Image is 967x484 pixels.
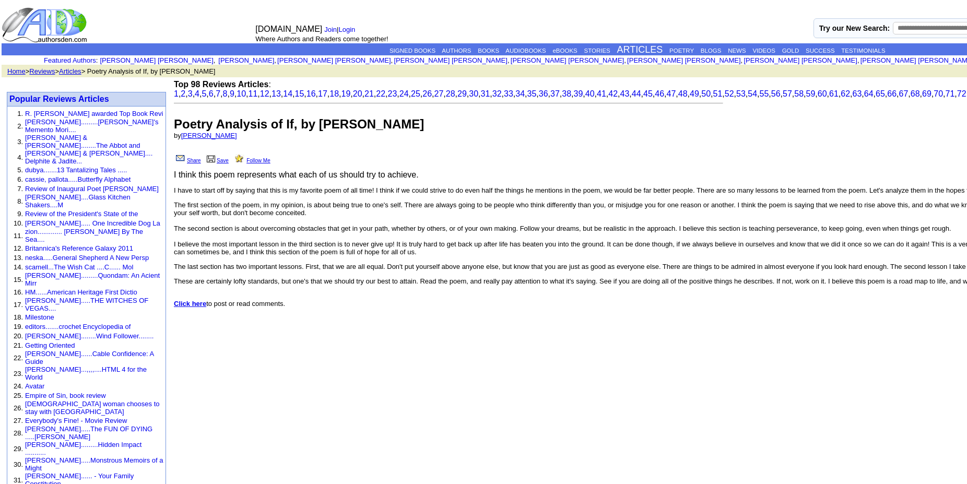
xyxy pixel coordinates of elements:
a: 69 [922,89,931,98]
a: [PERSON_NAME]..... One Incredible Dog La [25,219,160,227]
a: 21 [364,89,374,98]
a: [PERSON_NAME]....Glass Kitchen Shakers....M [25,193,131,209]
font: 8. [17,197,23,205]
a: 23 [387,89,397,98]
a: 42 [608,89,618,98]
a: [PERSON_NAME] [PERSON_NAME] [394,56,507,64]
a: 37 [550,89,560,98]
font: 3. [17,138,23,146]
a: 45 [643,89,653,98]
a: [PERSON_NAME].....Monstrous Memoirs of a Might [25,456,163,472]
a: 24 [399,89,409,98]
a: 70 [934,89,943,98]
a: 61 [829,89,839,98]
b: Top 98 Reviews Articles [174,80,268,89]
a: 6 [209,89,214,98]
img: library.gif [205,154,217,162]
a: SIGNED BOOKS [390,48,435,54]
a: 30 [469,89,478,98]
a: HM......American Heritage First Dictio [25,288,137,296]
a: Save [205,158,229,163]
font: i [276,58,277,64]
a: 52 [725,89,734,98]
a: AUTHORS [442,48,471,54]
a: 64 [864,89,874,98]
font: 7. [17,185,23,193]
a: 51 [713,89,722,98]
a: [PERSON_NAME].........Quondam: An Acient Mirr [25,271,160,287]
a: [PERSON_NAME].........[PERSON_NAME]'s Memento Mori.... [25,118,158,134]
img: logo_ad.gif [2,7,89,43]
font: 17. [14,301,23,309]
a: [PERSON_NAME].....The FUN OF DYING .....[PERSON_NAME] [25,425,152,441]
a: [PERSON_NAME] [PERSON_NAME] [100,56,213,64]
a: 2 [181,89,185,98]
a: STORIES [584,48,610,54]
a: 65 [876,89,885,98]
a: [DEMOGRAPHIC_DATA] woman chooses to stay with [GEOGRAPHIC_DATA] [25,400,159,416]
a: Join [324,26,337,33]
font: I think this poem represents what each of us should try to achieve. [174,170,419,179]
img: alert.jpg [235,155,244,162]
a: 3 [188,89,193,98]
font: : [44,56,98,64]
a: Featured Authors [44,56,96,64]
font: i [626,58,627,64]
a: Empire of Sin, book review [25,392,106,399]
font: 15. [14,276,23,284]
a: 54 [748,89,757,98]
font: | [324,26,359,33]
font: 27. [14,417,23,424]
a: 47 [666,89,676,98]
font: 22. [14,354,23,362]
a: 33 [504,89,513,98]
a: Reviews [29,67,55,75]
a: R. [PERSON_NAME] awarded Top Book Revi [25,110,163,117]
font: i [510,58,511,64]
a: Review of the President's State of the [25,210,138,218]
a: [PERSON_NAME]........Wind Follower........ [25,332,154,340]
a: 16 [306,89,316,98]
a: 25 [411,89,420,98]
a: [PERSON_NAME].........Hidden Impact ........... [25,441,141,456]
a: 19 [341,89,350,98]
font: 21. [14,341,23,349]
a: cassie, pallota.....Butterfly Alphabet [25,175,131,183]
font: 12. [14,244,23,252]
a: Share [174,158,201,163]
a: [PERSON_NAME] [217,56,275,64]
a: editors.......crochet Encyclopedia of [25,323,131,330]
a: POETRY [669,48,694,54]
font: 13. [14,254,23,262]
a: VIDEOS [752,48,775,54]
font: 23. [14,370,23,377]
font: i [393,58,394,64]
a: Click here [174,300,206,308]
a: 58 [794,89,804,98]
a: 43 [620,89,629,98]
a: 53 [736,89,746,98]
font: 14. [14,263,23,271]
font: i [215,58,216,64]
a: 15 [294,89,304,98]
font: 11. [14,232,23,240]
a: 9 [230,89,234,98]
a: dubya.......13 Tantalizing Tales ..... [25,166,127,174]
font: 19. [14,323,23,330]
font: 2. [17,122,23,130]
font: [DOMAIN_NAME] [255,25,322,33]
font: i [742,58,744,64]
a: 5 [202,89,206,98]
a: 31 [480,89,490,98]
a: neska.....General Shepherd A New Persp [25,254,149,262]
a: 67 [899,89,908,98]
a: Home [7,67,26,75]
a: 57 [783,89,792,98]
a: 1 [174,89,179,98]
font: 4. [17,154,23,161]
a: NEWS [728,48,746,54]
a: 59 [806,89,815,98]
font: 20. [14,332,23,340]
a: Follow Me [233,158,270,163]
